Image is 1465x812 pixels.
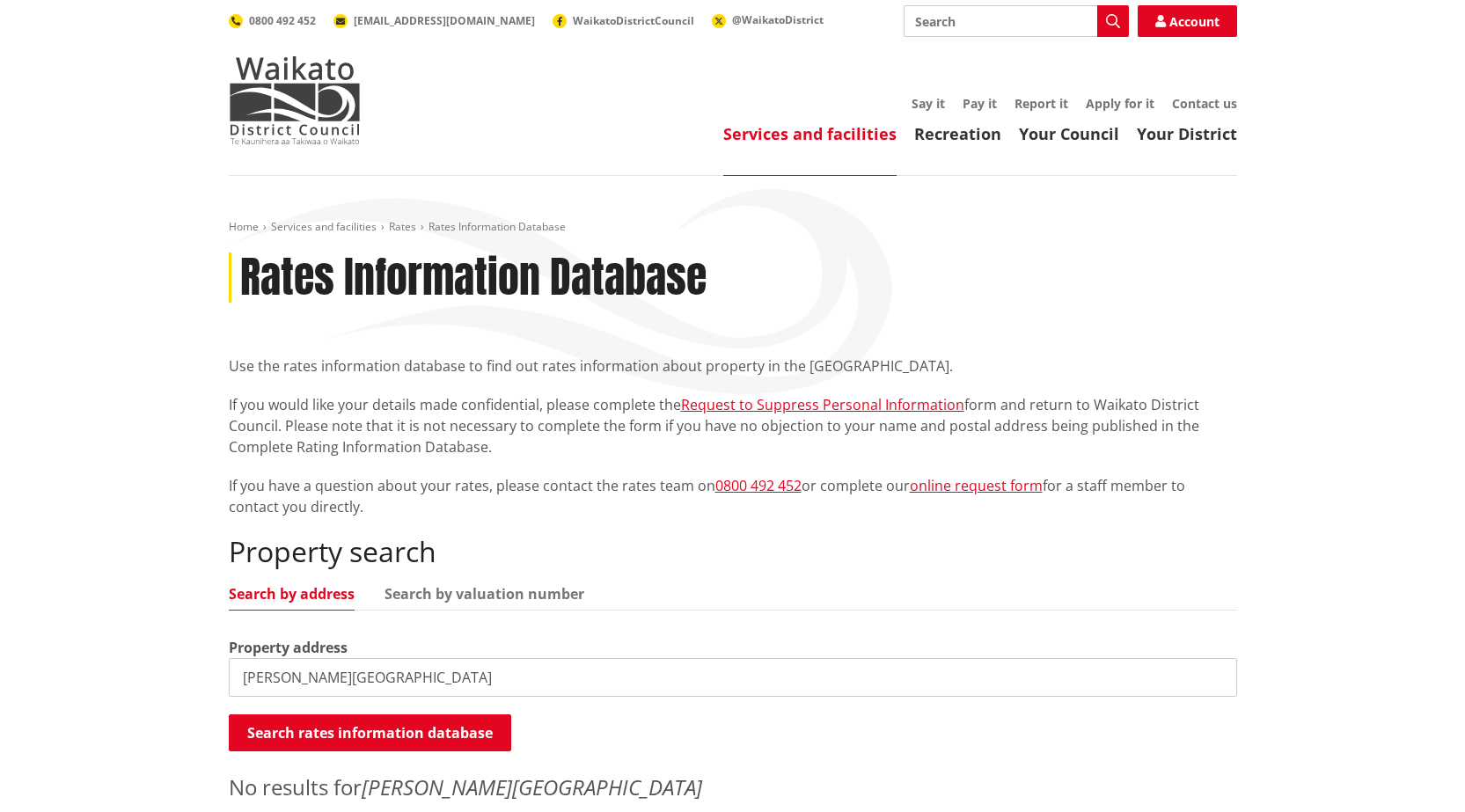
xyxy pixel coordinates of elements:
[1137,123,1237,144] a: Your District
[229,355,1237,377] p: Use the rates information database to find out rates information about property in the [GEOGRAPHI...
[910,476,1043,495] a: online request form
[912,95,945,112] a: Say it
[1138,5,1237,37] a: Account
[229,475,1237,517] p: If you have a question about your rates, please contact the rates team on or complete our for a s...
[681,395,964,414] a: Request to Suppress Personal Information
[333,13,535,28] a: [EMAIL_ADDRESS][DOMAIN_NAME]
[229,637,348,658] label: Property address
[229,772,1237,803] p: No results for
[249,13,316,28] span: 0800 492 452
[963,95,997,112] a: Pay it
[229,220,1237,235] nav: breadcrumb
[553,13,694,28] a: WaikatoDistrictCouncil
[573,13,694,28] span: WaikatoDistrictCouncil
[240,252,707,304] h1: Rates Information Database
[229,658,1237,697] input: e.g. Duke Street NGARUAWAHIA
[715,476,802,495] a: 0800 492 452
[229,13,316,28] a: 0800 492 452
[1384,738,1447,801] iframe: Messenger Launcher
[229,219,259,234] a: Home
[389,219,416,234] a: Rates
[1019,123,1119,144] a: Your Council
[1172,95,1237,112] a: Contact us
[1015,95,1068,112] a: Report it
[429,219,566,234] span: Rates Information Database
[229,56,361,144] img: Waikato District Council - Te Kaunihera aa Takiwaa o Waikato
[229,535,1237,568] h2: Property search
[354,13,535,28] span: [EMAIL_ADDRESS][DOMAIN_NAME]
[914,123,1001,144] a: Recreation
[1086,95,1154,112] a: Apply for it
[712,12,824,27] a: @WaikatoDistrict
[904,5,1129,37] input: Search input
[229,394,1237,457] p: If you would like your details made confidential, please complete the form and return to Waikato ...
[723,123,897,144] a: Services and facilities
[362,772,702,801] em: [PERSON_NAME][GEOGRAPHIC_DATA]
[271,219,377,234] a: Services and facilities
[229,714,511,751] button: Search rates information database
[732,12,824,27] span: @WaikatoDistrict
[229,587,355,601] a: Search by address
[385,587,584,601] a: Search by valuation number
